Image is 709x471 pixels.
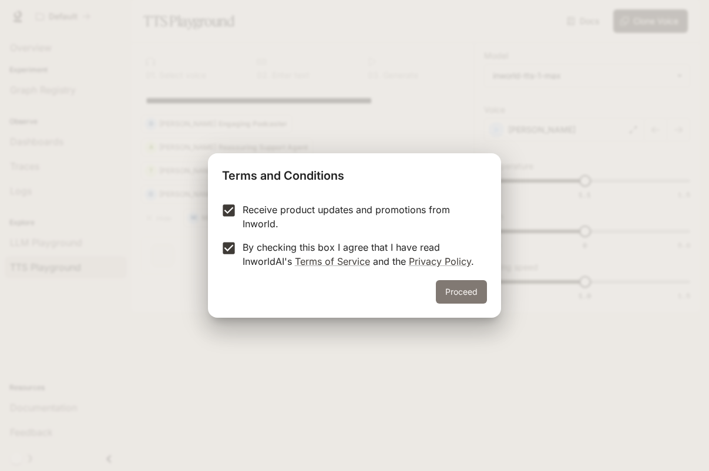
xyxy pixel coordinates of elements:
a: Privacy Policy [409,255,471,267]
button: Proceed [436,280,487,304]
h2: Terms and Conditions [208,153,500,193]
p: Receive product updates and promotions from Inworld. [243,203,478,231]
a: Terms of Service [295,255,370,267]
p: By checking this box I agree that I have read InworldAI's and the . [243,240,478,268]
